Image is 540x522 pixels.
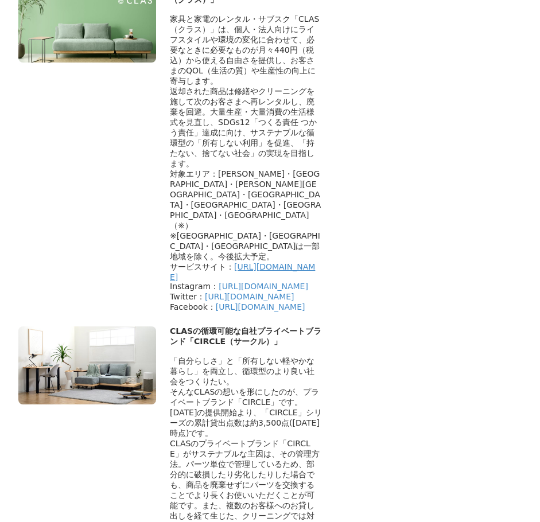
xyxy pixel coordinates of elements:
[219,282,308,291] a: [URL][DOMAIN_NAME]
[170,302,305,311] span: Facebook：
[170,408,322,438] span: [DATE]の提供開始より、「CIRCLE」シリーズの累計貸出点数は約3,500点([DATE]時点)です。
[170,231,320,261] span: ※[GEOGRAPHIC_DATA]・[GEOGRAPHIC_DATA]・[GEOGRAPHIC_DATA]は一部地域を除く。今後拡大予定。
[170,282,308,291] span: Instagram：
[170,387,319,407] span: そんなCLASの想いを形にしたのが、プライベートブランド「CIRCLE」です。
[170,262,315,282] a: [URL][DOMAIN_NAME]
[170,169,321,230] span: 対象エリア：[PERSON_NAME]・[GEOGRAPHIC_DATA]・[PERSON_NAME][GEOGRAPHIC_DATA]・[GEOGRAPHIC_DATA]・[GEOGRAPHI...
[18,326,156,404] img: thumbnail_e93d14f0-0352-11ee-9014-4373b0573ded.jpg
[170,326,322,347] div: CLASの循環可能な自社プライベートブランド「CIRCLE（サークル）」
[170,14,319,85] span: 家具と家電のレンタル・サブスク「CLAS（クラス）」は、個人・法人向けにライフスタイルや環境の変化に合わせて、必要なときに必要なものが月々440円（税込）から使える自由さを提供し、お客さまのQO...
[205,292,294,301] a: [URL][DOMAIN_NAME]
[216,302,305,311] a: [URL][DOMAIN_NAME]
[170,87,317,168] span: 返却された商品は修繕やクリーニングを施して次のお客さまへ再レンタルし、廃棄を回避。大量生産・大量消費の生活様式を見直し、SDGs12「つくる責任 つかう責任」達成に向け、サステナブルな循環型の「...
[170,262,315,282] span: サービスサイト：
[170,292,294,301] span: Twitter：
[170,356,314,386] span: 「自分らしさ」と「所有しない軽やかな暮らし」を両立し、循環型のより良い社会をつくりたい。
